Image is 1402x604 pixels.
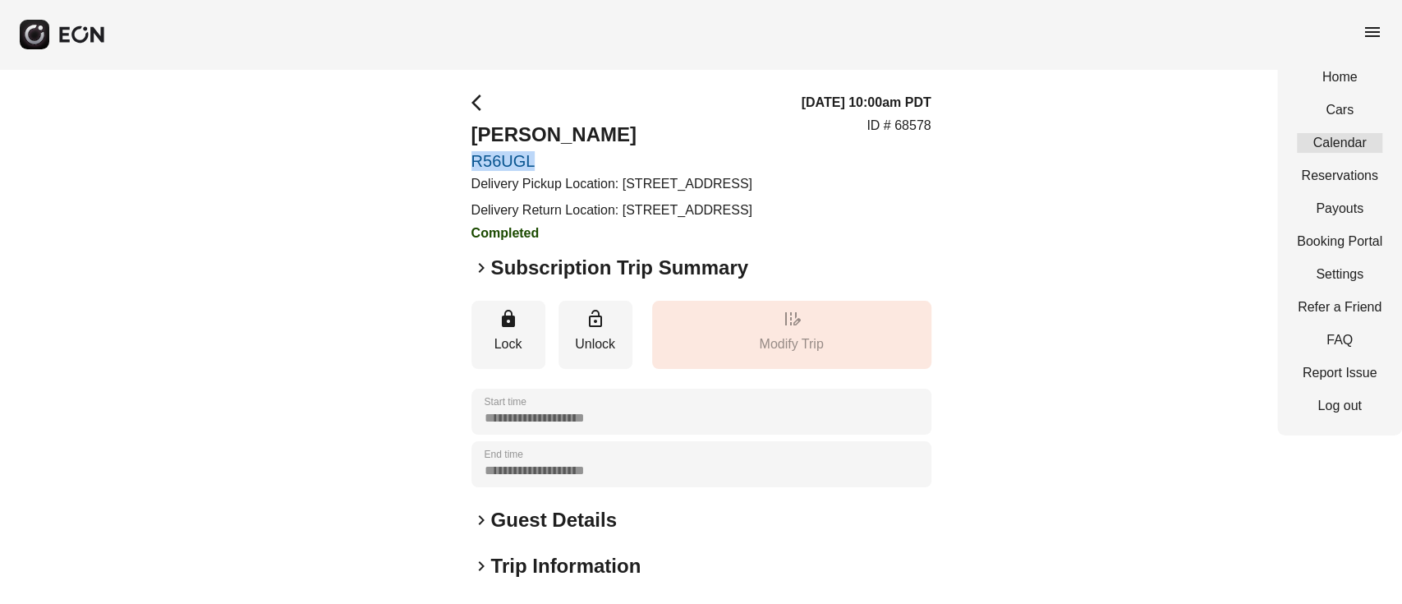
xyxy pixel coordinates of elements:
h2: Subscription Trip Summary [491,255,748,281]
a: Cars [1297,100,1382,120]
a: Settings [1297,265,1382,284]
h2: Trip Information [491,553,641,579]
p: Delivery Return Location: [STREET_ADDRESS] [471,201,752,220]
h3: Completed [471,224,752,243]
a: Report Issue [1297,363,1382,383]
a: Home [1297,67,1382,87]
span: lock_open [586,309,605,329]
p: Delivery Pickup Location: [STREET_ADDRESS] [471,174,752,194]
p: Unlock [567,334,624,354]
span: keyboard_arrow_right [471,258,491,278]
span: keyboard_arrow_right [471,556,491,576]
span: keyboard_arrow_right [471,510,491,530]
a: Log out [1297,396,1382,416]
h3: [DATE] 10:00am PDT [802,93,931,113]
a: Booking Portal [1297,232,1382,251]
a: Payouts [1297,199,1382,219]
a: R56UGL [471,151,752,171]
span: lock [499,309,518,329]
p: Lock [480,334,537,354]
button: Unlock [559,301,632,369]
h2: [PERSON_NAME] [471,122,752,148]
h2: Guest Details [491,507,617,533]
p: ID # 68578 [866,116,931,136]
span: menu [1363,22,1382,42]
a: Refer a Friend [1297,297,1382,317]
a: Reservations [1297,166,1382,186]
a: Calendar [1297,133,1382,153]
button: Lock [471,301,545,369]
a: FAQ [1297,330,1382,350]
span: arrow_back_ios [471,93,491,113]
